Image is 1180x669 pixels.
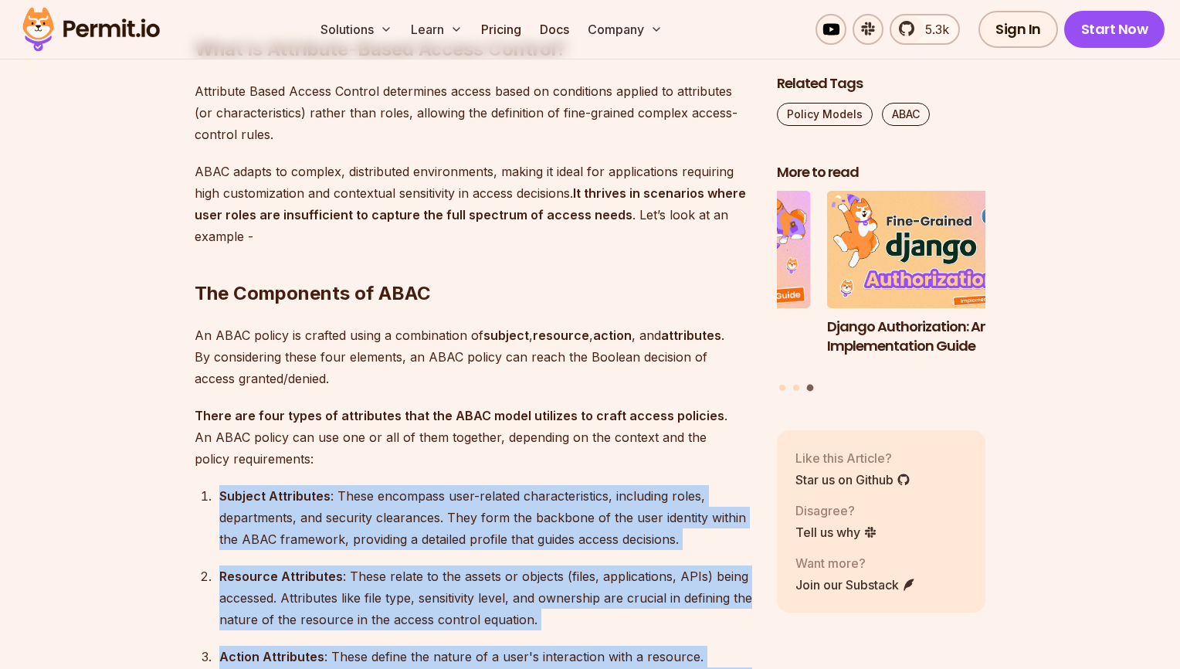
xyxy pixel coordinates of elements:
[593,328,632,343] strong: action
[483,328,529,343] strong: subject
[777,74,985,93] h2: Related Tags
[882,103,930,126] a: ABAC
[219,485,752,550] div: : These encompass user-related characteristics, including roles, departments, and security cleara...
[978,11,1058,48] a: Sign In
[793,385,799,391] button: Go to slide 2
[827,318,1036,356] h3: Django Authorization: An Implementation Guide
[602,318,811,375] h3: A Full Guide to Planning Your Authorization Model and Architecture
[661,328,721,343] strong: attributes
[602,192,811,309] img: A Full Guide to Planning Your Authorization Model and Architecture
[795,523,877,542] a: Tell us why
[195,408,724,423] strong: There are four types of attributes that the ABAC model utilizes to craft access policies
[777,192,985,394] div: Posts
[602,192,811,375] li: 2 of 3
[795,470,910,489] a: Star us on Github
[795,554,916,572] p: Want more?
[405,14,469,45] button: Learn
[795,449,910,467] p: Like this Article?
[219,488,331,504] strong: Subject Attributes
[314,14,398,45] button: Solutions
[195,185,746,222] strong: It thrives in scenarios where user roles are insufficient to capture the full spectrum of access ...
[534,14,575,45] a: Docs
[195,80,752,145] p: Attribute Based Access Control determines access based on conditions applied to attributes (or ch...
[195,405,752,470] p: . An ABAC policy can use one or all of them together, depending on the context and the policy req...
[533,328,589,343] strong: resource
[779,385,785,391] button: Go to slide 1
[777,163,985,182] h2: More to read
[777,103,873,126] a: Policy Models
[827,192,1036,375] li: 3 of 3
[195,161,752,247] p: ABAC adapts to complex, distributed environments, making it ideal for applications requiring high...
[195,219,752,306] h2: The Components of ABAC
[890,14,960,45] a: 5.3k
[195,324,752,389] p: An ABAC policy is crafted using a combination of , , , and . By considering these four elements, ...
[219,649,324,664] strong: Action Attributes
[475,14,527,45] a: Pricing
[916,20,949,39] span: 5.3k
[219,565,752,630] div: : These relate to the assets or objects (files, applications, APIs) being accessed. Attributes li...
[582,14,669,45] button: Company
[195,38,567,60] strong: What is Attribute-Based Access Control?
[827,192,1036,375] a: Django Authorization: An Implementation GuideDjango Authorization: An Implementation Guide
[219,569,343,584] strong: Resource Attributes
[795,576,916,594] a: Join our Substack
[795,501,877,520] p: Disagree?
[1064,11,1165,48] a: Start Now
[806,385,813,392] button: Go to slide 3
[15,3,167,56] img: Permit logo
[827,192,1036,309] img: Django Authorization: An Implementation Guide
